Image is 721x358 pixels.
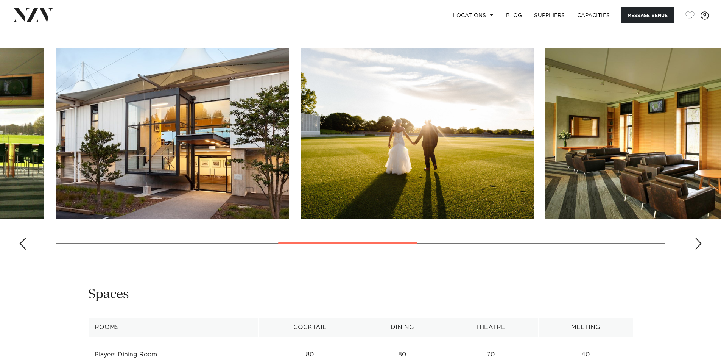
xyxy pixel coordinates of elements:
button: Message Venue [621,7,674,23]
swiper-slide: 6 / 11 [301,48,534,219]
swiper-slide: 5 / 11 [56,48,289,219]
th: Theatre [443,318,538,337]
a: Capacities [571,7,616,23]
th: Dining [361,318,443,337]
th: Rooms [88,318,258,337]
a: Locations [447,7,500,23]
img: nzv-logo.png [12,8,53,22]
h2: Spaces [88,286,129,303]
a: SUPPLIERS [528,7,571,23]
a: BLOG [500,7,528,23]
th: Cocktail [258,318,361,337]
th: Meeting [538,318,633,337]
